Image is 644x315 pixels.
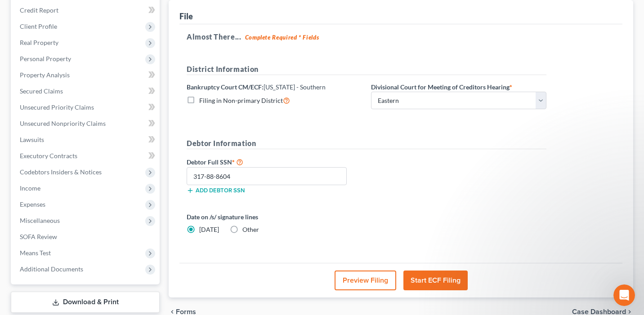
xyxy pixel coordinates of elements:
[13,83,160,99] a: Secured Claims
[20,200,45,208] span: Expenses
[18,165,150,174] div: Send us a message
[20,136,44,143] span: Lawsuits
[335,271,396,290] button: Preview Filing
[13,115,160,132] a: Unsecured Nonpriority Claims
[20,6,58,14] span: Credit Report
[242,226,259,233] span: Other
[20,71,70,79] span: Property Analysis
[94,136,119,145] div: • [DATE]
[20,39,58,46] span: Real Property
[75,255,106,261] span: Messages
[130,14,148,32] img: Profile image for Emma
[613,284,635,306] iframe: Intercom live chat
[9,157,171,191] div: Send us a messageWe typically reply in a few hours
[113,14,131,32] img: Profile image for James
[187,82,326,92] label: Bankruptcy Court CM/ECF:
[20,87,63,95] span: Secured Claims
[245,34,319,41] strong: Complete Required * Fields
[182,156,367,167] label: Debtor Full SSN
[20,152,77,160] span: Executory Contracts
[13,67,160,83] a: Property Analysis
[13,222,167,248] div: Statement of Financial Affairs - Payments Made in the Last 90 days
[187,138,546,149] h5: Debtor Information
[13,200,167,218] button: Search for help
[18,174,150,184] div: We typically reply in a few hours
[264,83,326,91] span: [US_STATE] - Southern
[13,2,160,18] a: Credit Report
[187,187,245,194] button: Add debtor SSN
[187,212,362,222] label: Date on /s/ signature lines
[20,249,51,257] span: Means Test
[199,226,219,233] span: [DATE]
[9,106,171,153] div: Recent messageProfile image for LindseyHi again! There unfortunately isn't a way for us to recove...
[13,229,160,245] a: SOFA Review
[20,103,94,111] span: Unsecured Priority Claims
[179,11,193,22] div: File
[60,232,120,268] button: Messages
[187,167,347,185] input: XXX-XX-XXXX
[403,271,468,290] button: Start ECF Filing
[18,204,73,214] span: Search for help
[13,148,160,164] a: Executory Contracts
[13,99,160,115] a: Unsecured Priority Claims
[40,136,92,145] div: [PERSON_NAME]
[18,64,162,79] p: Hi there!
[143,255,157,261] span: Help
[20,22,57,30] span: Client Profile
[13,132,160,148] a: Lawsuits
[20,184,40,192] span: Income
[20,120,106,127] span: Unsecured Nonpriority Claims
[18,19,78,29] img: logo
[187,31,615,42] h5: Almost There...
[187,64,546,75] h5: District Information
[9,119,170,152] div: Profile image for LindseyHi again! There unfortunately isn't a way for us to recover that SSN num...
[11,292,160,313] a: Download & Print
[18,113,161,123] div: Recent message
[20,168,102,176] span: Codebtors Insiders & Notices
[96,14,114,32] img: Profile image for Lindsey
[18,127,36,145] img: Profile image for Lindsey
[18,79,162,94] p: How can we help?
[18,225,151,244] div: Statement of Financial Affairs - Payments Made in the Last 90 days
[199,97,283,104] span: Filing in Non-primary District
[20,265,83,273] span: Additional Documents
[20,55,71,62] span: Personal Property
[371,82,512,92] label: Divisional Court for Meeting of Creditors Hearing
[155,14,171,31] div: Close
[20,217,60,224] span: Miscellaneous
[20,255,40,261] span: Home
[120,232,180,268] button: Help
[20,233,57,240] span: SOFA Review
